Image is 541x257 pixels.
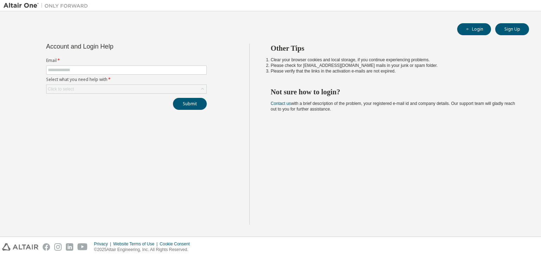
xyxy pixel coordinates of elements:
div: Cookie Consent [160,241,194,247]
img: altair_logo.svg [2,243,38,251]
div: Privacy [94,241,113,247]
img: linkedin.svg [66,243,73,251]
img: instagram.svg [54,243,62,251]
div: Click to select [48,86,74,92]
button: Submit [173,98,207,110]
li: Clear your browser cookies and local storage, if you continue experiencing problems. [271,57,517,63]
img: youtube.svg [77,243,88,251]
p: © 2025 Altair Engineering, Inc. All Rights Reserved. [94,247,194,253]
li: Please verify that the links in the activation e-mails are not expired. [271,68,517,74]
label: Select what you need help with [46,77,207,82]
h2: Other Tips [271,44,517,53]
button: Login [457,23,491,35]
h2: Not sure how to login? [271,87,517,96]
li: Please check for [EMAIL_ADDRESS][DOMAIN_NAME] mails in your junk or spam folder. [271,63,517,68]
div: Click to select [46,85,206,93]
span: with a brief description of the problem, your registered e-mail id and company details. Our suppo... [271,101,515,112]
img: Altair One [4,2,92,9]
div: Website Terms of Use [113,241,160,247]
button: Sign Up [495,23,529,35]
img: facebook.svg [43,243,50,251]
div: Account and Login Help [46,44,175,49]
a: Contact us [271,101,291,106]
label: Email [46,58,207,63]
